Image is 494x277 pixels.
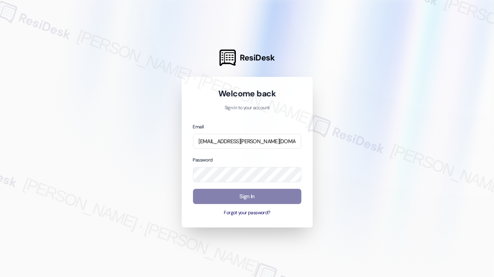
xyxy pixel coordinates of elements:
[240,52,274,63] span: ResiDesk
[193,88,301,99] h1: Welcome back
[193,210,301,217] button: Forgot your password?
[220,50,236,66] img: ResiDesk Logo
[193,189,301,204] button: Sign In
[193,157,213,163] label: Password
[193,124,204,130] label: Email
[193,134,301,149] input: name@example.com
[193,105,301,112] p: Sign in to your account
